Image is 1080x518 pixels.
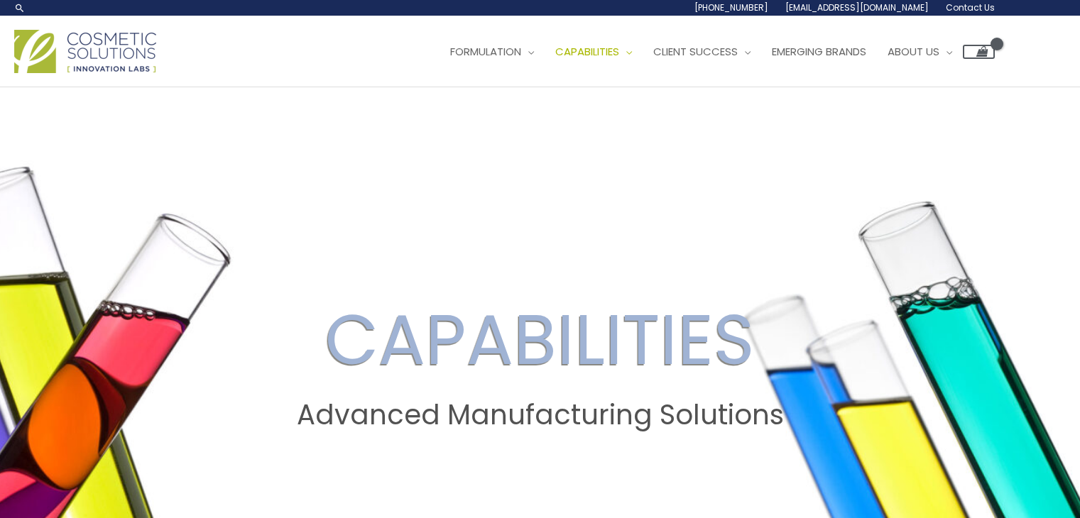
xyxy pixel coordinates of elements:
span: [PHONE_NUMBER] [694,1,768,13]
a: View Shopping Cart, empty [963,45,995,59]
span: Contact Us [946,1,995,13]
h2: CAPABILITIES [13,298,1067,382]
nav: Site Navigation [429,31,995,73]
span: [EMAIL_ADDRESS][DOMAIN_NAME] [785,1,929,13]
span: Formulation [450,44,521,59]
span: Emerging Brands [772,44,866,59]
h2: Advanced Manufacturing Solutions [13,399,1067,431]
a: Formulation [440,31,545,73]
a: Search icon link [14,2,26,13]
span: Client Success [653,44,738,59]
span: About Us [888,44,939,59]
a: Capabilities [545,31,643,73]
span: Capabilities [555,44,619,59]
a: Emerging Brands [761,31,877,73]
img: Cosmetic Solutions Logo [14,30,156,73]
a: Client Success [643,31,761,73]
a: About Us [877,31,963,73]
